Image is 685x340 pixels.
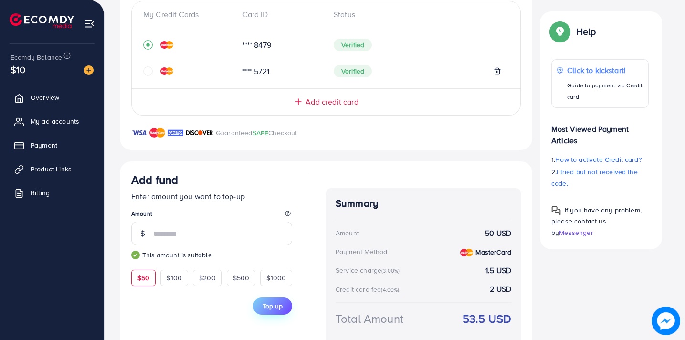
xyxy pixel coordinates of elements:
[463,310,511,327] strong: 53.5 USD
[336,285,402,294] div: Credit card fee
[567,80,643,103] p: Guide to payment via Credit card
[551,154,649,165] p: 1.
[7,136,97,155] a: Payment
[199,273,216,283] span: $200
[7,159,97,179] a: Product Links
[336,247,387,256] div: Payment Method
[235,9,327,20] div: Card ID
[168,127,183,138] img: brand
[475,247,511,257] strong: MasterCard
[336,228,359,238] div: Amount
[84,65,94,75] img: image
[31,140,57,150] span: Payment
[7,112,97,131] a: My ad accounts
[7,88,97,107] a: Overview
[336,266,402,275] div: Service charge
[490,284,511,295] strong: 2 USD
[551,166,649,189] p: 2.
[149,127,165,138] img: brand
[137,273,149,283] span: $50
[326,9,509,20] div: Status
[263,301,283,311] span: Top up
[567,64,643,76] p: Click to kickstart!
[576,26,596,37] p: Help
[216,127,297,138] p: Guaranteed Checkout
[485,228,511,239] strong: 50 USD
[131,173,178,187] h3: Add fund
[31,164,72,174] span: Product Links
[253,297,292,315] button: Top up
[11,53,62,62] span: Ecomdy Balance
[555,155,641,164] span: How to activate Credit card?
[167,273,182,283] span: $100
[11,63,25,76] span: $10
[253,128,269,138] span: SAFE
[334,65,372,77] span: Verified
[31,93,59,102] span: Overview
[131,127,147,138] img: brand
[131,251,140,259] img: guide
[551,206,561,215] img: Popup guide
[143,40,153,50] svg: record circle
[160,41,173,49] img: credit
[551,205,642,237] span: If you have any problem, please contact us by
[652,307,680,335] img: image
[131,191,292,202] p: Enter amount you want to top-up
[306,96,358,107] span: Add credit card
[381,267,400,275] small: (3.00%)
[266,273,286,283] span: $1000
[31,188,50,198] span: Billing
[485,265,511,276] strong: 1.5 USD
[160,67,173,75] img: credit
[84,18,95,29] img: menu
[334,39,372,51] span: Verified
[143,66,153,76] svg: circle
[131,210,292,222] legend: Amount
[10,13,74,28] img: logo
[143,9,235,20] div: My Credit Cards
[551,116,649,146] p: Most Viewed Payment Articles
[336,198,511,210] h4: Summary
[31,117,79,126] span: My ad accounts
[7,183,97,202] a: Billing
[186,127,213,138] img: brand
[336,310,403,327] div: Total Amount
[233,273,250,283] span: $500
[460,249,473,256] img: credit
[381,286,399,294] small: (4.00%)
[559,227,593,237] span: Messenger
[551,23,569,40] img: Popup guide
[551,167,638,188] span: I tried but not received the code.
[131,250,292,260] small: This amount is suitable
